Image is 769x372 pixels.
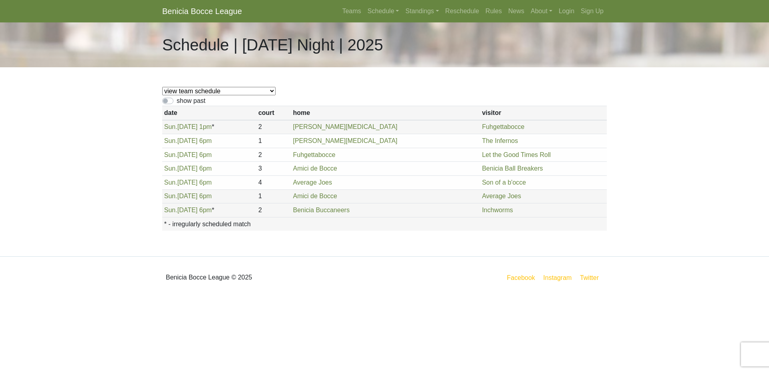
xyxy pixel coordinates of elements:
[162,106,256,120] th: date
[177,96,205,106] label: show past
[164,193,177,199] span: Sun.
[164,193,212,199] a: Sun.[DATE] 6pm
[480,106,607,120] th: visitor
[164,207,212,213] a: Sun.[DATE] 6pm
[482,165,543,172] a: Benicia Ball Breakers
[162,35,383,54] h1: Schedule | [DATE] Night | 2025
[162,3,242,19] a: Benicia Bocce League
[293,137,397,144] a: [PERSON_NAME][MEDICAL_DATA]
[256,120,291,134] td: 2
[256,162,291,176] td: 3
[164,123,177,130] span: Sun.
[256,148,291,162] td: 2
[527,3,556,19] a: About
[505,3,527,19] a: News
[482,207,513,213] a: Inchworms
[364,3,403,19] a: Schedule
[293,123,397,130] a: [PERSON_NAME][MEDICAL_DATA]
[164,151,212,158] a: Sun.[DATE] 6pm
[482,193,521,199] a: Average Joes
[482,137,518,144] a: The Infernos
[164,165,177,172] span: Sun.
[256,106,291,120] th: court
[293,179,332,186] a: Average Joes
[164,179,212,186] a: Sun.[DATE] 6pm
[556,3,578,19] a: Login
[164,179,177,186] span: Sun.
[256,134,291,148] td: 1
[164,207,177,213] span: Sun.
[482,151,551,158] a: Let the Good Times Roll
[156,263,384,292] div: Benicia Bocce League © 2025
[164,165,212,172] a: Sun.[DATE] 6pm
[482,123,524,130] a: Fuhgettabocce
[164,137,212,144] a: Sun.[DATE] 6pm
[293,193,337,199] a: Amici de Bocce
[482,3,505,19] a: Rules
[162,217,607,231] th: * - irregularly scheduled match
[256,203,291,217] td: 2
[293,165,337,172] a: Amici de Bocce
[542,273,573,283] a: Instagram
[256,189,291,203] td: 1
[164,137,177,144] span: Sun.
[402,3,442,19] a: Standings
[578,3,607,19] a: Sign Up
[293,151,335,158] a: Fuhgettabocce
[164,123,212,130] a: Sun.[DATE] 1pm
[256,175,291,189] td: 4
[482,179,526,186] a: Son of a b'occe
[505,273,537,283] a: Facebook
[293,207,349,213] a: Benicia Buccaneers
[291,106,480,120] th: home
[578,273,605,283] a: Twitter
[164,151,177,158] span: Sun.
[442,3,483,19] a: Reschedule
[339,3,364,19] a: Teams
